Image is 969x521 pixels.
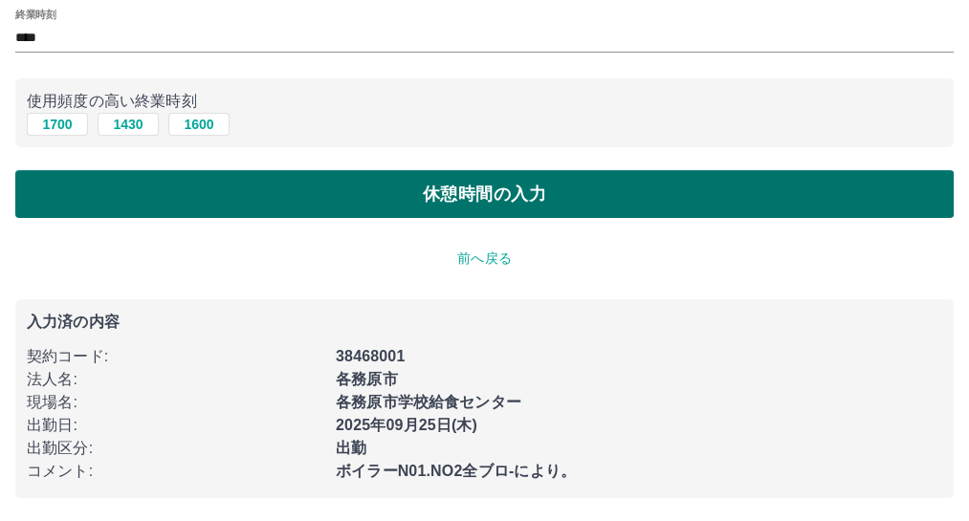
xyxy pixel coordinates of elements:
[27,460,324,483] p: コメント :
[336,394,521,410] b: 各務原市学校給食センター
[27,414,324,437] p: 出勤日 :
[27,345,324,368] p: 契約コード :
[27,113,88,136] button: 1700
[336,440,366,456] b: 出勤
[27,391,324,414] p: 現場名 :
[27,315,942,330] p: 入力済の内容
[336,463,576,479] b: ボイラーN01.NO2全ブロ-により。
[336,348,405,364] b: 38468001
[336,371,398,387] b: 各務原市
[15,249,954,269] p: 前へ戻る
[336,417,477,433] b: 2025年09月25日(木)
[27,90,942,113] p: 使用頻度の高い終業時刻
[15,170,954,218] button: 休憩時間の入力
[27,368,324,391] p: 法人名 :
[168,113,230,136] button: 1600
[98,113,159,136] button: 1430
[15,8,55,22] label: 終業時刻
[27,437,324,460] p: 出勤区分 :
